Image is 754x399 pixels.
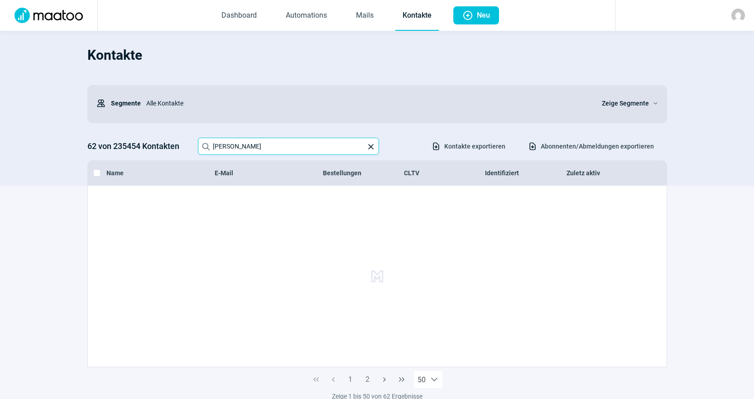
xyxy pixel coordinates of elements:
[215,168,323,178] div: E-Mail
[342,371,359,388] button: Page 1
[87,40,667,71] h1: Kontakte
[519,139,663,154] button: Abonnenten/Abmeldungen exportieren
[444,139,505,154] span: Kontakte exportieren
[141,94,591,112] div: Alle Kontakte
[485,168,566,178] div: Identifiziert
[453,6,499,24] button: Neu
[393,371,410,388] button: Last Page
[279,1,334,31] a: Automations
[414,371,426,388] span: Rows per page
[359,371,376,388] button: Page 2
[541,139,654,154] span: Abonnenten/Abmeldungen exportieren
[106,168,215,178] div: Name
[404,168,485,178] div: CLTV
[96,94,141,112] div: Segmente
[349,1,381,31] a: Mails
[731,9,745,22] img: avatar
[87,139,189,154] h3: 62 von 235454 Kontakten
[422,139,515,154] button: Kontakte exportieren
[376,371,393,388] button: Next Page
[477,6,490,24] span: Neu
[567,168,648,178] div: Zuletz aktiv
[9,8,88,23] img: Logo
[602,98,649,109] span: Zeige Segmente
[214,1,264,31] a: Dashboard
[395,1,439,31] a: Kontakte
[323,168,404,178] div: Bestellungen
[198,138,379,155] input: Search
